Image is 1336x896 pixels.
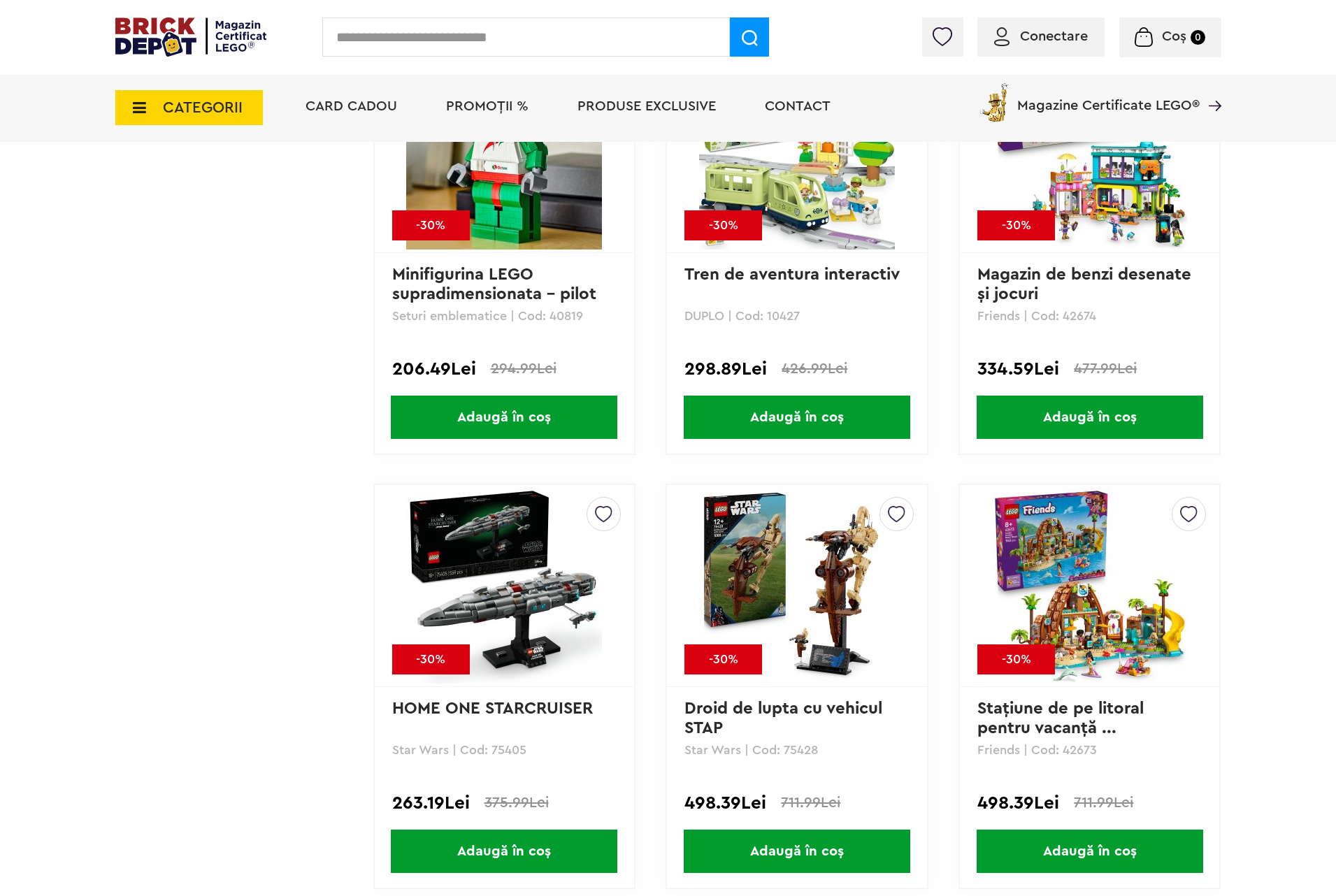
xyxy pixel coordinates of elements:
span: 426.99Lei [782,361,847,376]
span: 498.39Lei [684,795,766,811]
img: Magazin de benzi desenate şi jocuri [992,54,1188,250]
span: 263.19Lei [392,795,470,811]
a: Droid de lupta cu vehicul STAP [684,700,887,737]
img: Droid de lupta cu vehicul STAP [699,488,895,684]
span: 711.99Lei [1074,795,1133,810]
div: -30% [684,210,762,240]
div: -30% [684,644,762,674]
span: 334.59Lei [977,361,1059,377]
p: Friends | Cod: 42673 [977,744,1202,756]
a: Produse exclusive [577,99,716,113]
div: -30% [392,644,470,674]
div: -30% [977,644,1055,674]
img: HOME ONE STARCRUISER [406,488,602,684]
a: Adaugă în coș [667,830,926,873]
span: Coș [1162,29,1186,43]
a: Contact [765,99,831,113]
a: Adaugă în coș [960,396,1219,439]
small: 0 [1191,30,1205,45]
span: 711.99Lei [781,795,840,810]
p: Star Wars | Cod: 75405 [392,744,617,756]
span: Adaugă în coș [684,396,910,439]
span: Adaugă în coș [977,396,1203,439]
span: Adaugă în coș [391,830,617,873]
a: Minifigurina LEGO supradimensionata - pilot [392,266,596,303]
span: 477.99Lei [1074,361,1137,376]
span: 294.99Lei [491,361,556,376]
div: -30% [392,210,470,240]
span: Adaugă în coș [391,396,617,439]
a: Tren de aventura interactiv [684,266,900,283]
p: Seturi emblematice | Cod: 40819 [392,310,617,322]
span: Conectare [1020,29,1088,43]
a: Conectare [994,29,1088,43]
span: 375.99Lei [484,795,549,810]
a: Magazin de benzi desenate şi jocuri [977,266,1196,303]
img: Staţiune de pe litoral pentru vacanţă cu familia [992,488,1188,684]
span: Adaugă în coș [977,830,1203,873]
span: 206.49Lei [392,361,476,377]
p: Star Wars | Cod: 75428 [684,744,909,756]
a: Adaugă în coș [960,830,1219,873]
p: Friends | Cod: 42674 [977,310,1202,322]
span: 498.39Lei [977,795,1059,811]
a: PROMOȚII % [446,99,529,113]
span: Magazine Certificate LEGO® [1017,80,1200,113]
a: Adaugă în coș [667,396,926,439]
a: Adaugă în coș [375,396,634,439]
span: CATEGORII [163,100,243,115]
a: Magazine Certificate LEGO® [1200,80,1221,94]
span: 298.89Lei [684,361,767,377]
span: Adaugă în coș [684,830,910,873]
a: Adaugă în coș [375,830,634,873]
a: Card Cadou [306,99,397,113]
img: Minifigurina LEGO supradimensionata - pilot [406,54,602,250]
a: HOME ONE STARCRUISER [392,700,593,717]
a: Staţiune de pe litoral pentru vacanţă ... [977,700,1149,737]
img: Tren de aventura interactiv [699,54,895,250]
div: -30% [977,210,1055,240]
p: DUPLO | Cod: 10427 [684,310,909,322]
